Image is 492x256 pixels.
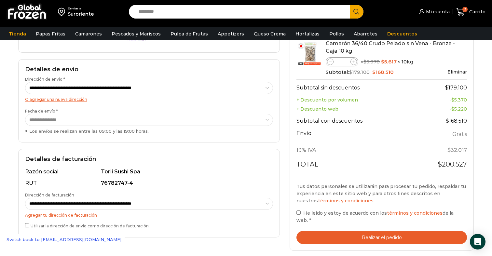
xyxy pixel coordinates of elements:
[462,7,468,12] span: 3
[25,213,97,218] a: Agregar tu dirección de facturación
[296,210,301,215] input: He leído y estoy de acuerdo con lostérminos y condicionesde la web. *
[25,97,87,102] a: O agregar una nueva dirección
[296,158,417,175] th: Total
[349,69,370,75] bdi: 179.100
[334,58,350,66] input: Product quantity
[25,168,100,176] div: Razón social
[167,28,211,40] a: Pulpa de Frutas
[25,128,273,134] div: Los envíos se realizan entre las 09:00 y las 19:00 horas.
[349,69,352,75] span: $
[25,180,100,187] div: RUT
[25,66,273,73] h2: Detalles de envío
[25,192,273,210] label: Dirección de facturación
[446,118,449,124] span: $
[381,59,397,65] bdi: 5.617
[350,5,363,19] button: Search button
[25,82,273,94] select: Dirección de envío *
[326,40,455,54] a: Camarón 36/40 Crudo Pelado sin Vena - Bronze - Caja 10 kg
[101,180,269,187] div: 76782747-4
[251,28,289,40] a: Queso Crema
[25,198,273,210] select: Dirección de facturación
[363,59,366,65] span: $
[72,28,105,40] a: Camarones
[468,8,485,15] span: Carrito
[456,4,485,20] a: 3 Carrito
[387,210,443,216] a: términos y condiciones
[296,143,417,158] th: 19% IVA
[372,69,376,75] span: $
[470,234,485,249] div: Open Intercom Messenger
[381,59,384,65] span: $
[326,28,347,40] a: Pollos
[447,147,467,153] span: 32.017
[296,210,454,223] span: He leído y estoy de acuerdo con los de la web.
[25,76,273,94] label: Dirección de envío *
[447,69,467,75] a: Eliminar
[296,183,467,205] p: Tus datos personales se utilizarán para procesar tu pedido, respaldar tu experiencia en este siti...
[445,85,448,91] span: $
[33,28,69,40] a: Papas Fritas
[384,28,420,40] a: Descuentos
[108,28,164,40] a: Pescados y Mariscos
[372,69,394,75] bdi: 168.510
[326,69,467,76] div: Subtotal:
[296,114,417,128] th: Subtotal con descuentos
[452,130,467,139] label: Gratis
[350,28,381,40] a: Abarrotes
[25,222,273,229] label: Utilizar la dirección de envío como dirección de facturación.
[326,57,467,66] div: × × 10kg
[309,217,311,223] abbr: requerido
[318,198,374,204] a: términos y condiciones
[296,79,417,95] th: Subtotal sin descuentos
[447,147,451,153] span: $
[25,223,29,227] input: Utilizar la dirección de envío como dirección de facturación.
[25,114,273,126] select: Fecha de envío * Los envíos se realizan entre las 09:00 y las 19:00 horas.
[296,128,417,143] th: Envío
[417,95,467,104] td: -
[451,97,467,103] bdi: 5.370
[25,156,273,163] h2: Detalles de facturación
[446,118,467,124] bdi: 168.510
[214,28,247,40] a: Appetizers
[451,106,454,112] span: $
[101,168,269,176] div: Torii Sushi Spa
[68,11,94,17] div: Suroriente
[445,85,467,91] bdi: 179.100
[58,6,68,17] img: address-field-icon.svg
[68,6,94,11] div: Enviar a
[417,104,467,114] td: -
[6,28,29,40] a: Tienda
[424,8,450,15] span: Mi cuenta
[417,5,449,18] a: Mi cuenta
[296,95,417,104] th: + Descuento por volumen
[438,160,442,168] span: $
[296,231,467,244] button: Realizar el pedido
[451,106,467,112] bdi: 5.220
[296,104,417,114] th: + Descuento web
[451,97,454,103] span: $
[3,234,125,245] a: Switch back to [EMAIL_ADDRESS][DOMAIN_NAME]
[25,108,273,134] label: Fecha de envío *
[363,59,380,65] bdi: 5.970
[292,28,323,40] a: Hortalizas
[438,160,467,168] bdi: 200.527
